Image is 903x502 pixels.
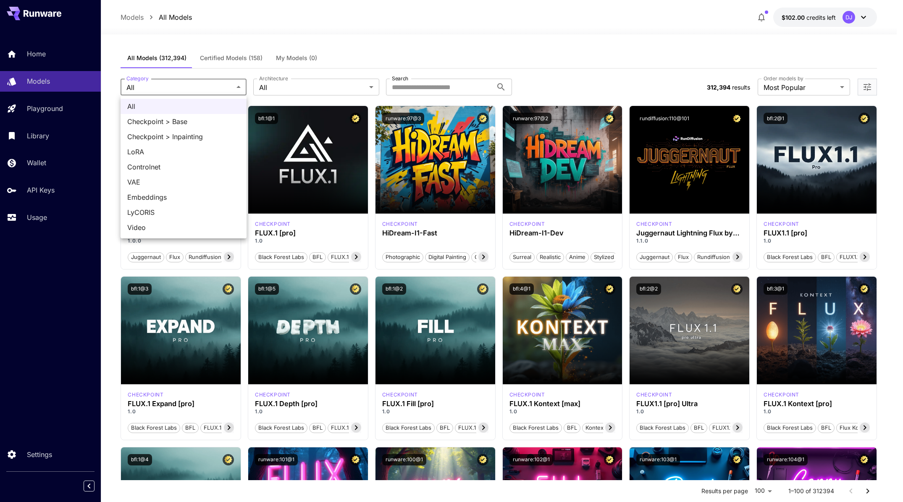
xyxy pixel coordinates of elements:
[127,192,240,202] span: Embeddings
[127,101,240,111] span: All
[127,116,240,127] span: Checkpoint > Base
[127,132,240,142] span: Checkpoint > Inpainting
[127,222,240,233] span: Video
[127,207,240,217] span: LyCORIS
[127,162,240,172] span: Controlnet
[127,177,240,187] span: VAE
[127,147,240,157] span: LoRA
